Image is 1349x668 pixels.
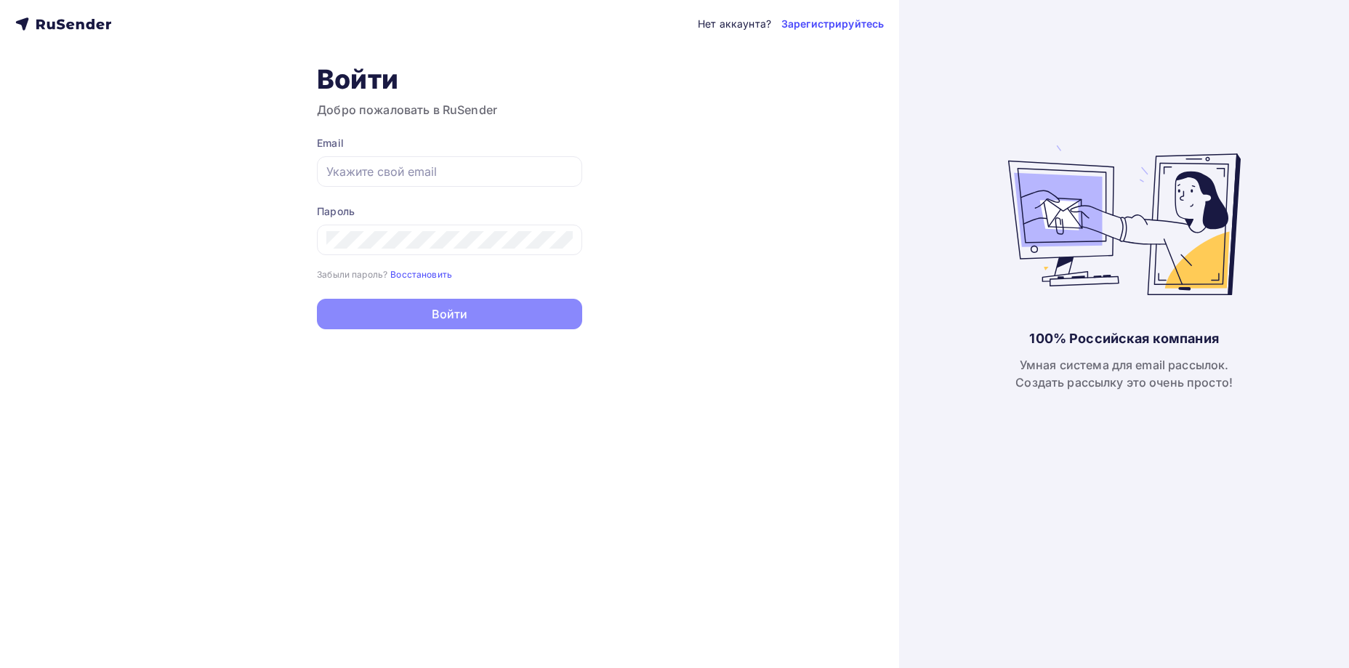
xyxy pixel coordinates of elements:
[317,63,582,95] h1: Войти
[1029,330,1218,347] div: 100% Российская компания
[317,269,387,280] small: Забыли пароль?
[317,136,582,150] div: Email
[698,17,771,31] div: Нет аккаунта?
[317,204,582,219] div: Пароль
[1015,356,1233,391] div: Умная система для email рассылок. Создать рассылку это очень просто!
[781,17,884,31] a: Зарегистрируйтесь
[317,299,582,329] button: Войти
[326,163,573,180] input: Укажите свой email
[390,267,452,280] a: Восстановить
[390,269,452,280] small: Восстановить
[317,101,582,118] h3: Добро пожаловать в RuSender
